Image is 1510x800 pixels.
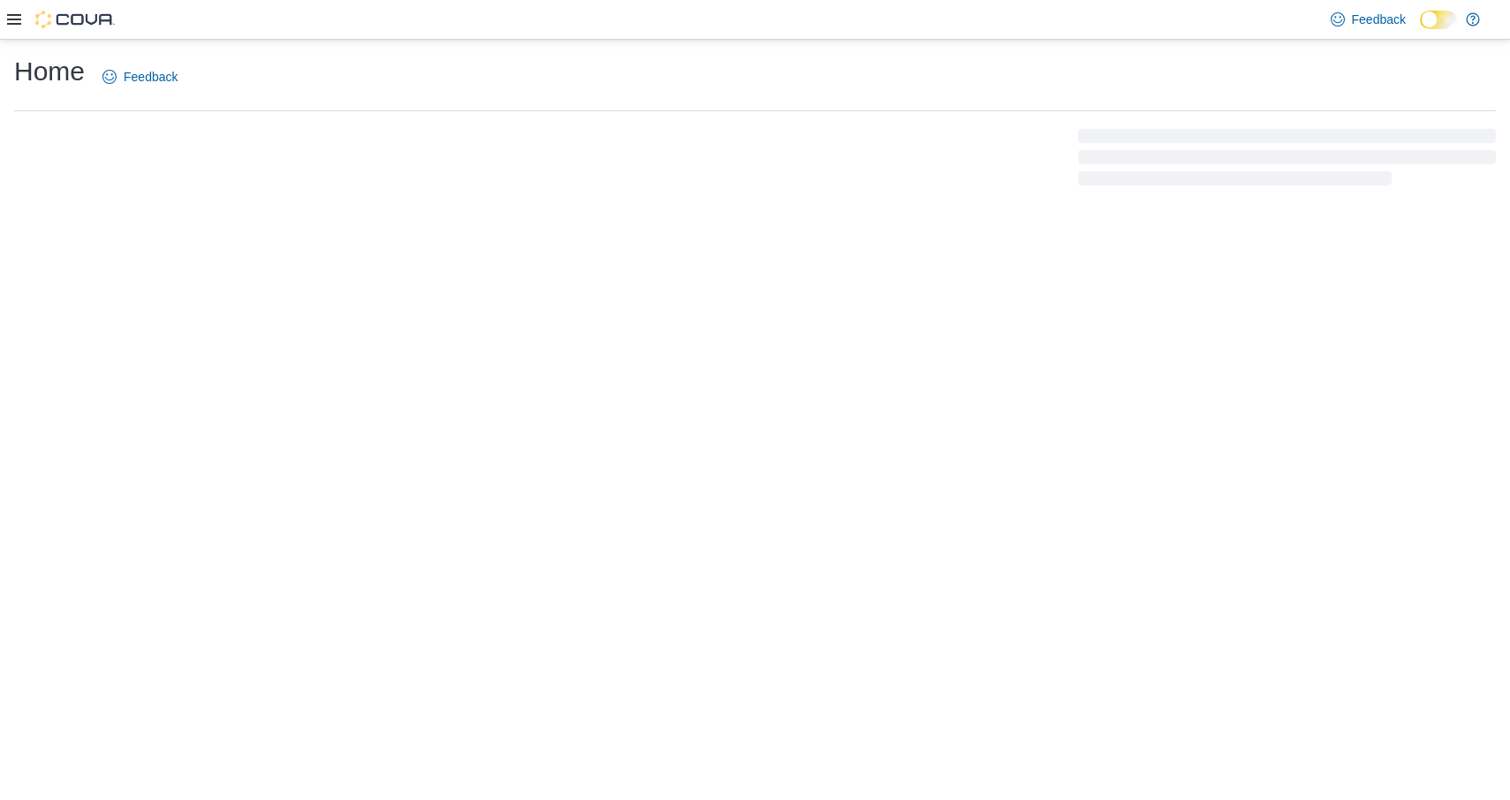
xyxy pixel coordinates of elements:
[35,11,115,28] img: Cova
[1420,29,1421,30] span: Dark Mode
[1420,11,1457,29] input: Dark Mode
[1324,2,1413,37] a: Feedback
[124,68,177,86] span: Feedback
[95,59,185,94] a: Feedback
[1078,132,1496,189] span: Loading
[1352,11,1406,28] span: Feedback
[14,54,85,89] h1: Home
